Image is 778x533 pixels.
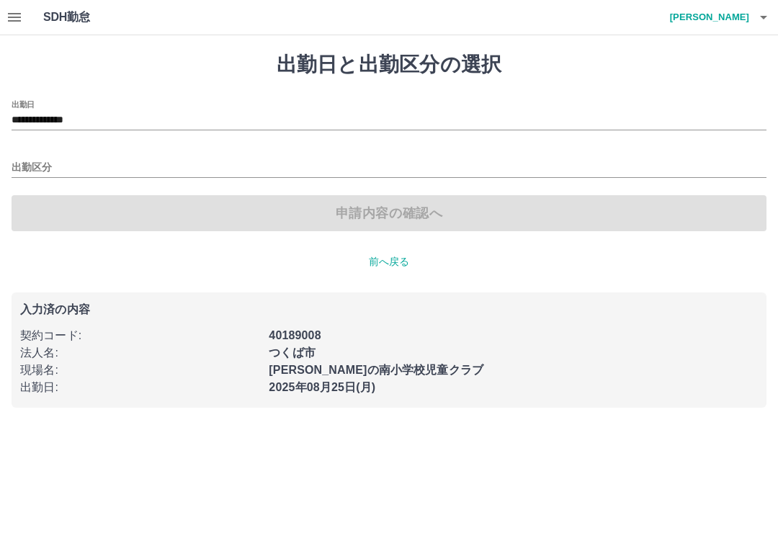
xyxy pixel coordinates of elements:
[20,327,260,344] p: 契約コード :
[269,364,483,376] b: [PERSON_NAME]の南小学校児童クラブ
[20,362,260,379] p: 現場名 :
[20,379,260,396] p: 出勤日 :
[12,99,35,109] label: 出勤日
[269,381,375,393] b: 2025年08月25日(月)
[12,53,766,77] h1: 出勤日と出勤区分の選択
[269,346,316,359] b: つくば市
[20,344,260,362] p: 法人名 :
[12,254,766,269] p: 前へ戻る
[20,304,758,315] p: 入力済の内容
[269,329,321,341] b: 40189008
